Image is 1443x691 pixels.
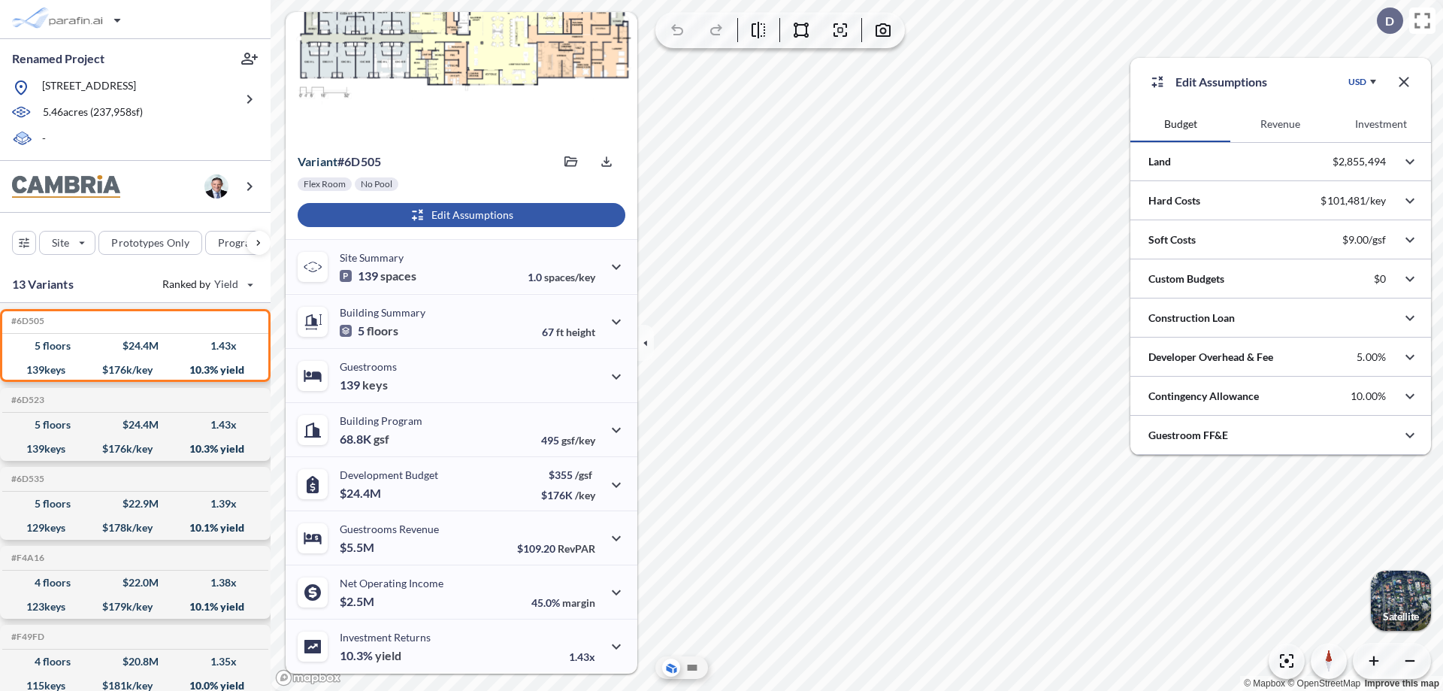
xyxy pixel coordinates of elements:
[1148,428,1228,443] p: Guestroom FF&E
[1148,350,1273,365] p: Developer Overhead & Fee
[1383,611,1419,623] p: Satellite
[374,432,389,447] span: gsf
[562,596,595,609] span: margin
[1371,571,1431,631] button: Switcher ImageSatellite
[541,468,595,481] p: $355
[1148,154,1171,169] p: Land
[298,154,337,168] span: Variant
[1365,678,1439,689] a: Improve this map
[361,178,392,190] p: No Pool
[1331,106,1431,142] button: Investment
[298,154,381,169] p: # 6d505
[275,669,341,686] a: Mapbox homepage
[8,316,44,326] h5: Click to copy the code
[42,78,136,97] p: [STREET_ADDRESS]
[1148,389,1259,404] p: Contingency Allowance
[340,523,439,535] p: Guestrooms Revenue
[1230,106,1330,142] button: Revenue
[1244,678,1285,689] a: Mapbox
[362,377,388,392] span: keys
[1287,678,1360,689] a: OpenStreetMap
[1320,194,1386,208] p: $101,481/key
[8,474,44,484] h5: Click to copy the code
[43,105,143,121] p: 5.46 acres ( 237,958 sf)
[340,432,389,447] p: 68.8K
[8,632,44,642] h5: Click to copy the code
[340,648,401,663] p: 10.3%
[1374,272,1386,286] p: $0
[1342,233,1386,247] p: $9.00/gsf
[1333,155,1386,168] p: $2,855,494
[561,434,595,447] span: gsf/key
[375,648,401,663] span: yield
[1148,271,1224,286] p: Custom Budgets
[204,174,228,199] img: user logo
[1357,350,1386,364] p: 5.00%
[528,271,595,283] p: 1.0
[1348,76,1366,88] div: USD
[340,540,377,555] p: $5.5M
[205,231,286,255] button: Program
[8,553,44,563] h5: Click to copy the code
[541,434,595,447] p: 495
[662,659,680,677] button: Aerial View
[150,272,263,296] button: Ranked by Yield
[340,577,443,589] p: Net Operating Income
[340,377,388,392] p: 139
[541,489,595,502] p: $176K
[340,468,438,481] p: Development Budget
[1148,232,1196,247] p: Soft Costs
[1371,571,1431,631] img: Switcher Image
[517,542,595,555] p: $109.20
[558,542,595,555] span: RevPAR
[340,268,416,283] p: 139
[111,235,189,250] p: Prototypes Only
[12,50,104,67] p: Renamed Project
[218,235,260,250] p: Program
[214,277,239,292] span: Yield
[340,594,377,609] p: $2.5M
[340,486,383,501] p: $24.4M
[1148,311,1235,326] p: Construction Loan
[42,131,46,148] p: -
[39,231,95,255] button: Site
[1175,73,1267,91] p: Edit Assumptions
[340,360,397,373] p: Guestrooms
[1351,389,1386,403] p: 10.00%
[531,596,595,609] p: 45.0%
[683,659,701,677] button: Site Plan
[380,268,416,283] span: spaces
[340,631,431,644] p: Investment Returns
[340,323,398,338] p: 5
[12,175,120,199] img: BrandImage
[367,323,398,338] span: floors
[298,203,625,227] button: Edit Assumptions
[542,326,595,338] p: 67
[340,306,425,319] p: Building Summary
[340,251,404,264] p: Site Summary
[569,650,595,663] p: 1.43x
[575,468,592,481] span: /gsf
[556,326,564,338] span: ft
[1130,106,1230,142] button: Budget
[12,275,74,293] p: 13 Variants
[98,231,202,255] button: Prototypes Only
[566,326,595,338] span: height
[1148,193,1200,208] p: Hard Costs
[8,395,44,405] h5: Click to copy the code
[575,489,595,502] span: /key
[304,178,346,190] p: Flex Room
[544,271,595,283] span: spaces/key
[1385,14,1394,28] p: D
[52,235,69,250] p: Site
[340,414,422,427] p: Building Program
